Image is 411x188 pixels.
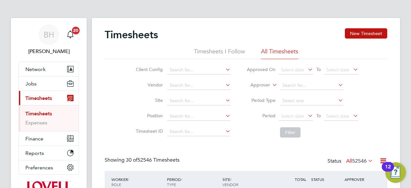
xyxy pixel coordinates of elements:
[19,91,79,105] button: Timesheets
[19,146,79,160] button: Reports
[25,165,53,171] span: Preferences
[134,113,163,119] label: Position
[295,177,306,182] span: TOTAL
[19,160,79,175] button: Preferences
[134,67,163,72] label: Client Config
[314,112,323,120] span: To
[126,157,137,163] span: 30 of
[167,81,231,90] input: Search for...
[19,131,79,146] button: Finance
[310,174,343,185] div: STATUS
[167,127,231,136] input: Search for...
[314,65,323,74] span: To
[230,177,232,182] span: /
[352,158,367,164] span: 52546
[280,96,343,105] input: Select one
[280,81,343,90] input: Search for...
[247,113,275,119] label: Period
[105,157,181,164] div: Showing
[281,113,304,119] span: Select date
[19,48,79,55] span: Beth Hawkins
[223,182,238,187] span: VENDOR
[280,127,301,138] button: Filter
[134,82,163,88] label: Vendor
[25,150,44,156] span: Reports
[167,112,231,121] input: Search for...
[385,162,406,183] button: Open Resource Center, 12 new notifications
[25,136,43,142] span: Finance
[385,167,391,175] div: 12
[64,24,77,45] a: 20
[345,28,387,39] button: New Timesheet
[128,177,129,182] span: /
[19,24,79,55] a: BH[PERSON_NAME]
[281,67,304,73] span: Select date
[261,48,298,59] li: All Timesheets
[111,182,121,187] span: ROLE
[328,157,374,166] div: Status
[247,67,275,72] label: Approved On
[25,81,37,87] span: Jobs
[25,95,52,101] span: Timesheets
[19,62,79,76] button: Network
[19,105,79,131] div: Timesheets
[134,128,163,134] label: Timesheet ID
[167,96,231,105] input: Search for...
[126,157,179,163] span: 52546 Timesheets
[247,97,275,103] label: Period Type
[181,177,182,182] span: /
[72,27,80,34] span: 20
[241,82,270,88] label: Approver
[194,48,245,59] li: Timesheets I Follow
[44,31,54,39] span: BH
[346,158,373,164] label: All
[19,76,79,91] button: Jobs
[134,97,163,103] label: Site
[343,174,376,185] div: APPROVER
[105,28,158,41] h2: Timesheets
[25,111,52,117] a: Timesheets
[167,66,231,75] input: Search for...
[326,67,349,73] span: Select date
[25,120,47,126] a: Expenses
[167,182,176,187] span: TYPE
[25,66,46,72] span: Network
[326,113,349,119] span: Select date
